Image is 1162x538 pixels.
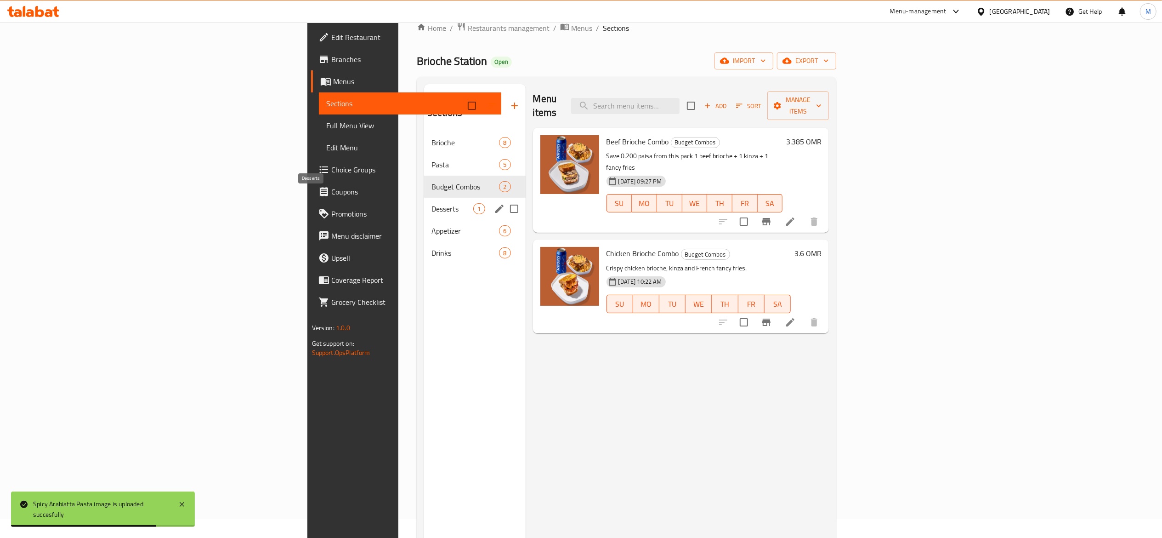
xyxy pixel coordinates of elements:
span: TH [715,298,734,311]
a: Menus [311,70,501,92]
div: Brioche8 [424,132,525,154]
span: Menu disclaimer [331,230,494,241]
span: Menus [333,76,494,87]
a: Promotions [311,203,501,225]
button: SU [607,194,632,212]
button: Manage items [767,92,829,120]
div: Pasta5 [424,154,525,176]
nav: breadcrumb [417,22,836,34]
span: Upsell [331,252,494,263]
div: items [499,181,510,192]
span: Sort items [730,99,767,113]
span: Select all sections [462,96,482,115]
span: Menus [571,23,592,34]
span: Brioche [431,137,499,148]
span: Grocery Checklist [331,297,494,308]
span: 6 [499,227,510,235]
span: Beef Brioche Combo [607,135,669,149]
span: SU [611,197,629,210]
input: search [571,98,680,114]
button: Sort [734,99,764,113]
span: 8 [499,138,510,147]
a: Edit Menu [319,137,501,159]
button: MO [632,194,657,212]
a: Restaurants management [457,22,550,34]
span: WE [689,298,708,311]
span: Sections [326,98,494,109]
button: edit [493,202,506,216]
span: SU [611,298,629,311]
span: Chicken Brioche Combo [607,246,679,260]
div: Drinks8 [424,242,525,264]
span: Coverage Report [331,275,494,286]
button: Add section [504,95,526,117]
div: Menu-management [890,6,947,17]
a: Grocery Checklist [311,291,501,313]
li: / [596,23,599,34]
button: SU [607,295,633,313]
img: Beef Brioche Combo [540,135,599,194]
span: TU [663,298,682,311]
div: items [499,247,510,258]
button: SA [765,295,791,313]
a: Edit menu item [785,317,796,328]
h2: Menu items [533,92,561,120]
span: Appetizer [431,225,499,236]
a: Upsell [311,247,501,269]
h6: 3.385 OMR [786,135,822,148]
a: Coverage Report [311,269,501,291]
span: SA [761,197,779,210]
div: Desserts1edit [424,198,525,220]
span: 5 [499,160,510,169]
button: TH [712,295,738,313]
span: Desserts [431,203,473,214]
span: Branches [331,54,494,65]
button: TU [657,194,682,212]
span: 8 [499,249,510,258]
a: Edit menu item [785,216,796,227]
span: Add item [701,99,730,113]
span: Full Menu View [326,120,494,131]
span: Choice Groups [331,164,494,175]
span: M [1145,6,1151,17]
span: Manage items [775,94,822,117]
div: items [499,137,510,148]
button: FR [738,295,765,313]
nav: Menu sections [424,128,525,268]
p: Save 0.200 paisa from this pack 1 beef brioche + 1 kinza + 1 fancy fries [607,150,783,173]
span: Drinks [431,247,499,258]
span: Select section [681,96,701,115]
a: Full Menu View [319,114,501,137]
span: SA [768,298,787,311]
div: [GEOGRAPHIC_DATA] [990,6,1050,17]
span: TH [711,197,729,210]
div: Budget Combos2 [424,176,525,198]
span: Open [491,58,512,66]
a: Choice Groups [311,159,501,181]
li: / [553,23,556,34]
p: Crispy chicken brioche, kinza and French fancy fries. [607,263,791,274]
span: MO [635,197,653,210]
button: export [777,52,836,69]
div: Appetizer6 [424,220,525,242]
button: FR [732,194,758,212]
span: [DATE] 10:22 AM [615,277,666,286]
button: WE [682,194,708,212]
span: Get support on: [312,338,354,349]
img: Chicken Brioche Combo [540,247,599,306]
span: Pasta [431,159,499,170]
div: Spicy Arabiatta Pasta image is uploaded succesfully [33,499,169,520]
span: Select to update [734,212,754,231]
span: [DATE] 09:27 PM [615,177,666,186]
span: Sections [603,23,629,34]
span: Budget Combos [671,137,720,148]
span: Select to update [734,313,754,332]
span: MO [637,298,656,311]
span: Sort [736,101,761,111]
div: Budget Combos [681,249,730,260]
div: items [499,159,510,170]
a: Menu disclaimer [311,225,501,247]
button: TH [707,194,732,212]
span: WE [686,197,704,210]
